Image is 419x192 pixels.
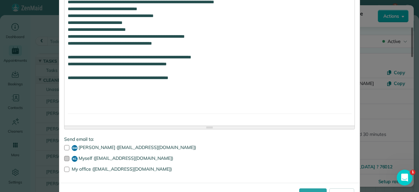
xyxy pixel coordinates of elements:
span: GM [72,145,78,151]
div: Resize [64,126,355,129]
label: Myself ([EMAIL_ADDRESS][DOMAIN_NAME]) [64,156,355,162]
label: Send email to: [64,136,355,142]
label: My office ([EMAIL_ADDRESS][DOMAIN_NAME]) [64,167,355,171]
label: [PERSON_NAME] ([EMAIL_ADDRESS][DOMAIN_NAME]) [64,145,355,151]
span: KC [72,156,78,162]
span: 1 [410,170,415,175]
iframe: Intercom live chat [397,170,412,185]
